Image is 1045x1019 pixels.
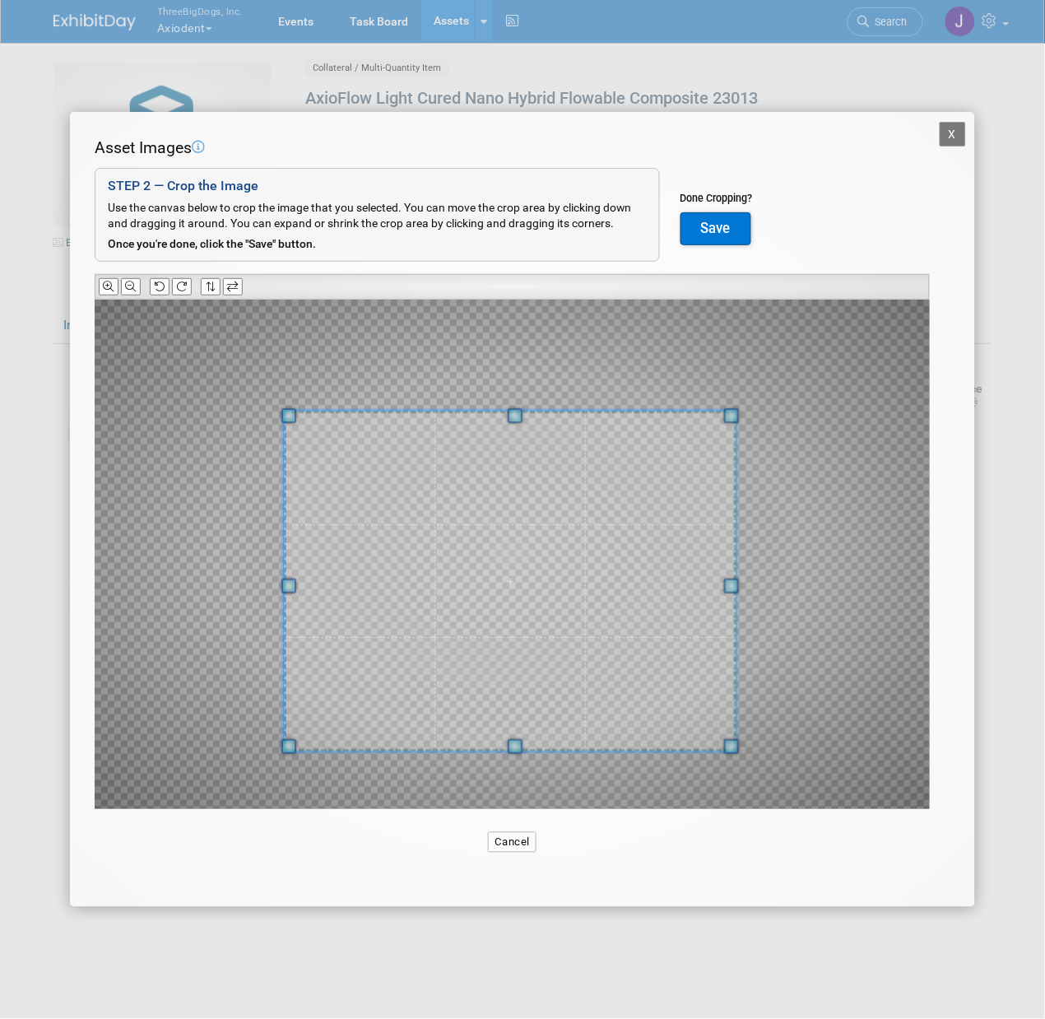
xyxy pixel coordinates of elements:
button: Save [680,212,751,245]
div: Asset Images [95,137,930,160]
button: Zoom In [99,278,118,295]
button: Zoom Out [121,278,141,295]
div: Done Cropping? [680,191,753,206]
button: Flip Vertically [201,278,221,295]
button: Rotate Clockwise [172,278,192,295]
button: Flip Horizontally [223,278,243,295]
button: Cancel [488,832,536,853]
button: Rotate Counter-clockwise [150,278,170,295]
span: Use the canvas below to crop the image that you selected. You can move the crop area by clicking ... [108,201,631,230]
div: STEP 2 — Crop the Image [108,177,647,196]
div: Once you're done, click the "Save" button. [108,236,647,253]
button: X [940,122,966,147]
